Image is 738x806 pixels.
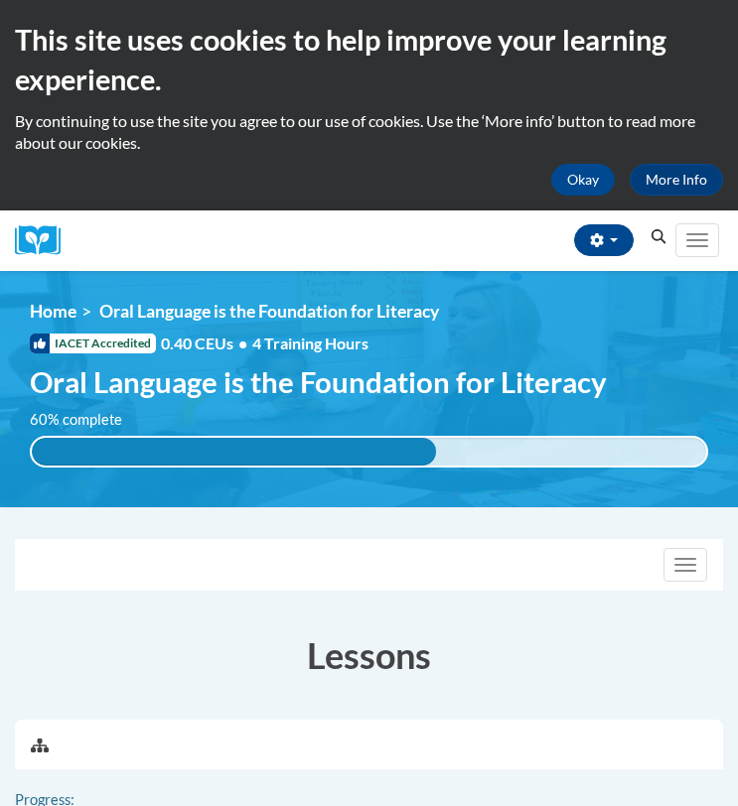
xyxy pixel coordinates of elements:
p: By continuing to use the site you agree to our use of cookies. Use the ‘More info’ button to read... [15,110,723,154]
div: 60% complete [32,438,436,466]
button: Account Settings [574,224,634,256]
span: Oral Language is the Foundation for Literacy [30,364,607,399]
a: Home [30,301,76,322]
span: Oral Language is the Foundation for Literacy [99,301,439,322]
a: Cox Campus [15,225,74,256]
span: 4 Training Hours [252,334,369,352]
span: IACET Accredited [30,334,156,353]
div: Main menu [673,210,723,271]
label: 60% complete [30,409,144,431]
span: 0.40 CEUs [161,333,252,354]
h2: This site uses cookies to help improve your learning experience. [15,20,723,100]
h3: Lessons [15,630,723,680]
img: Logo brand [15,225,74,256]
a: More Info [630,164,723,196]
button: Search [644,225,673,249]
span: • [238,334,247,352]
button: Okay [551,164,615,196]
